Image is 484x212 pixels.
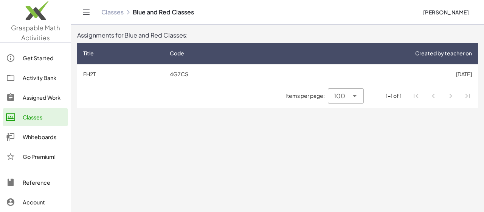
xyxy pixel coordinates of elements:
a: Assigned Work [3,88,68,107]
div: Account [23,198,65,207]
nav: Pagination Navigation [408,87,476,105]
div: Go Premium! [23,152,65,161]
a: Reference [3,173,68,192]
span: 100 [334,91,345,101]
div: Activity Bank [23,73,65,82]
span: Created by teacher on [415,49,472,57]
div: Assignments for Blue and Red Classes: [77,31,478,40]
div: Classes [23,113,65,122]
span: Graspable Math Activities [11,24,60,42]
div: Whiteboards [23,132,65,141]
span: Items per page: [285,92,328,100]
div: Get Started [23,53,65,63]
div: Assigned Work [23,93,65,102]
div: Reference [23,178,65,187]
a: Get Started [3,49,68,67]
a: Whiteboards [3,128,68,146]
a: Account [3,193,68,211]
span: Code [170,49,184,57]
td: 4G7CS [164,64,261,84]
span: [PERSON_NAME] [423,9,469,16]
div: 1-1 of 1 [386,92,402,100]
span: Title [83,49,94,57]
a: Classes [3,108,68,126]
button: [PERSON_NAME] [417,5,475,19]
td: FH2T [77,64,164,84]
button: Toggle navigation [80,6,92,18]
a: Activity Bank [3,69,68,87]
a: Classes [101,8,124,16]
td: [DATE] [261,64,478,84]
